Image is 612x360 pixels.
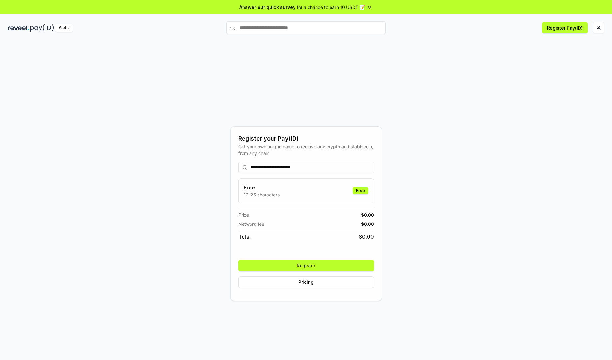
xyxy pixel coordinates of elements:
[244,191,280,198] p: 13-25 characters
[542,22,588,33] button: Register Pay(ID)
[8,24,29,32] img: reveel_dark
[55,24,73,32] div: Alpha
[238,260,374,271] button: Register
[239,4,295,11] span: Answer our quick survey
[238,211,249,218] span: Price
[359,233,374,240] span: $ 0.00
[353,187,368,194] div: Free
[244,184,280,191] h3: Free
[238,233,251,240] span: Total
[30,24,54,32] img: pay_id
[361,211,374,218] span: $ 0.00
[361,221,374,227] span: $ 0.00
[238,134,374,143] div: Register your Pay(ID)
[238,221,264,227] span: Network fee
[238,276,374,288] button: Pricing
[297,4,365,11] span: for a chance to earn 10 USDT 📝
[238,143,374,157] div: Get your own unique name to receive any crypto and stablecoin, from any chain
